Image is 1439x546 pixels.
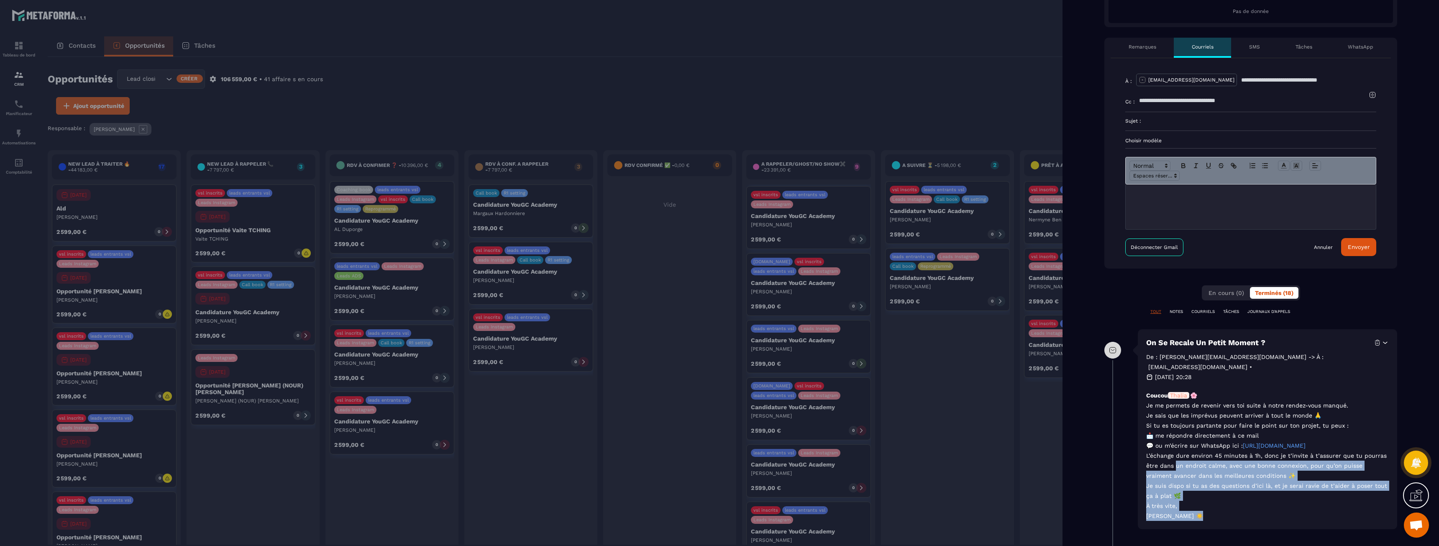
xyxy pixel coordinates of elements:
p: De : [PERSON_NAME][EMAIL_ADDRESS][DOMAIN_NAME] -> À : • [1146,352,1387,372]
a: Déconnecter Gmail [1125,238,1183,256]
p: [DATE] 20:28 [1155,372,1192,382]
p: Choisir modèle [1125,137,1376,144]
span: Terminés (18) [1255,290,1293,296]
p: JOURNAUX D'APPELS [1247,309,1290,315]
p: [PERSON_NAME] ☀️ [1146,511,1389,521]
p: Sujet : [1125,118,1141,124]
p: Je me permets de revenir vers toi suite à notre rendez-vous manqué. [1146,400,1389,410]
strong: Coucou 🌸 [1146,392,1197,399]
p: TÂCHES [1223,309,1239,315]
button: Terminés (18) [1250,287,1298,299]
p: À : [1125,78,1132,85]
p: Je suis dispo si tu as des questions d’ici là, et je serai ravie de t’aider à poser tout ça à plat 🌿 [1146,481,1389,501]
a: [URL][DOMAIN_NAME] [1243,442,1306,449]
p: Cc : [1125,98,1135,105]
p: NOTES [1170,309,1183,315]
p: Je sais que les imprévus peuvent arriver à tout le monde 🙏 [1146,410,1389,420]
p: COURRIELS [1191,309,1215,315]
p: TOUT [1150,309,1161,315]
button: Envoyer [1341,238,1376,256]
p: 📩 me répondre directement à ce mail [1146,431,1389,441]
p: L’échange dure environ 45 minutes à 1h, donc je t’invite à t’assurer que tu pourras être dans un ... [1146,451,1389,481]
a: Annuler [1314,244,1333,251]
p: À très vite, [1146,501,1389,511]
button: En cours (0) [1203,287,1249,299]
p: 💬 ou m’écrire sur WhatsApp ici : [1146,441,1389,451]
span: [EMAIL_ADDRESS][DOMAIN_NAME] [1148,362,1247,372]
span: En cours (0) [1209,290,1244,296]
p: On se recale un petit moment ? [1146,338,1265,348]
p: Si tu es toujours partante pour faire le point sur ton projet, tu peux : [1146,420,1389,431]
p: [EMAIL_ADDRESS][DOMAIN_NAME] [1148,77,1234,83]
a: Ouvrir le chat [1404,513,1429,538]
span: Thalia [1168,392,1189,399]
